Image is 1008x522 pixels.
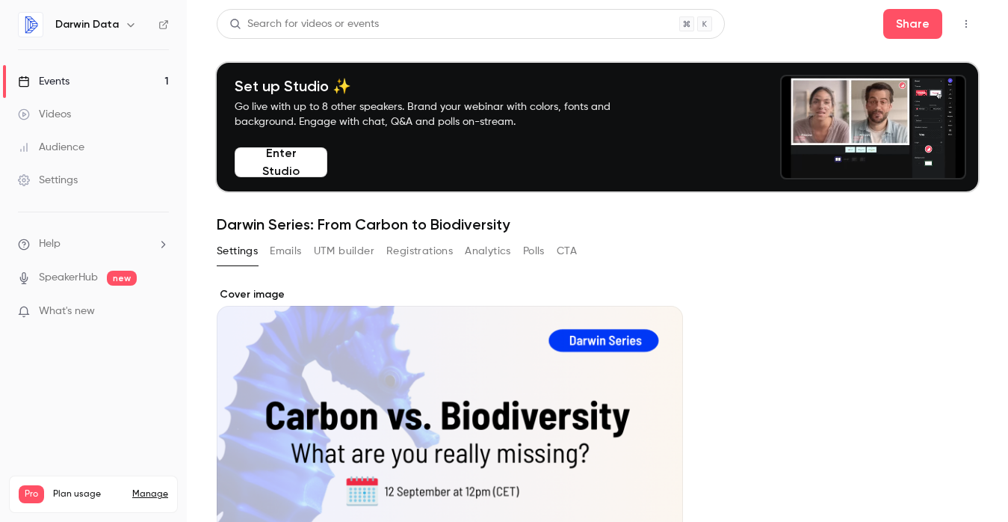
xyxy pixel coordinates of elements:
[235,77,646,95] h4: Set up Studio ✨
[39,304,95,319] span: What's new
[18,173,78,188] div: Settings
[19,13,43,37] img: Darwin Data
[132,488,168,500] a: Manage
[217,287,683,302] label: Cover image
[18,236,169,252] li: help-dropdown-opener
[55,17,119,32] h6: Darwin Data
[18,140,84,155] div: Audience
[107,271,137,286] span: new
[217,215,978,233] h1: Darwin Series: From Carbon to Biodiversity
[386,239,453,263] button: Registrations
[53,488,123,500] span: Plan usage
[314,239,374,263] button: UTM builder
[557,239,577,263] button: CTA
[883,9,942,39] button: Share
[270,239,301,263] button: Emails
[229,16,379,32] div: Search for videos or events
[217,239,258,263] button: Settings
[465,239,511,263] button: Analytics
[18,74,69,89] div: Events
[39,236,61,252] span: Help
[39,270,98,286] a: SpeakerHub
[235,99,646,129] p: Go live with up to 8 other speakers. Brand your webinar with colors, fonts and background. Engage...
[523,239,545,263] button: Polls
[18,107,71,122] div: Videos
[19,485,44,503] span: Pro
[235,147,327,177] button: Enter Studio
